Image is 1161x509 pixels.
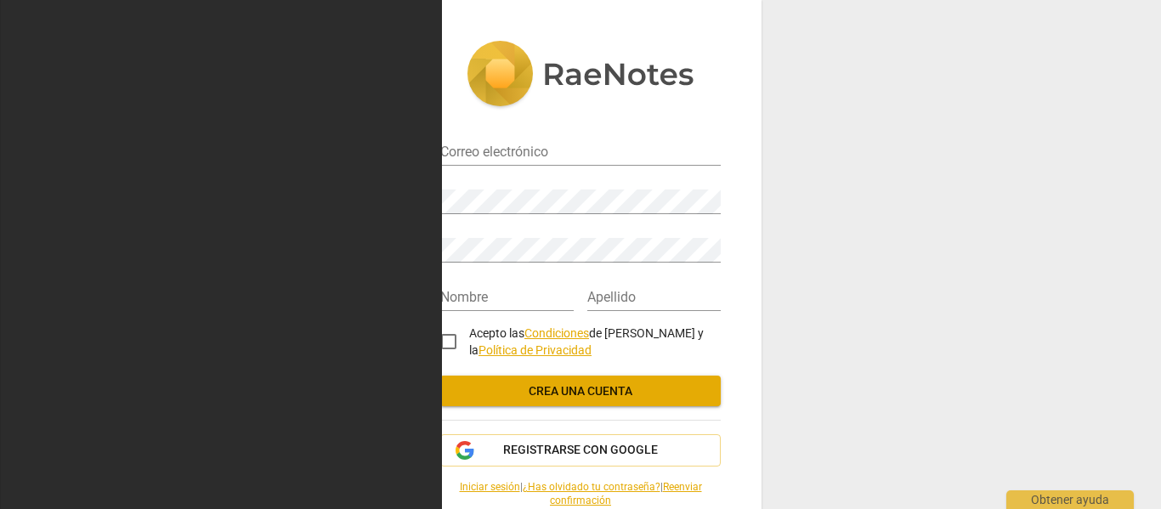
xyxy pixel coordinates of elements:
button: Crea una cuenta [440,376,721,406]
span: Crea una cuenta [454,383,707,400]
a: Reenviar confirmación [550,481,702,507]
span: Registrarse con Google [503,442,658,459]
a: ¿Has olvidado tu contraseña? [523,481,660,493]
a: Iniciar sesión [460,481,520,493]
img: 5ac2273c67554f335776073100b6d88f.svg [467,41,694,110]
a: Política de Privacidad [479,343,592,357]
div: Obtener ayuda [1006,490,1134,509]
span: | | [440,480,721,508]
button: Registrarse con Google [440,434,721,467]
a: Condiciones [524,326,589,340]
span: Acepto las de [PERSON_NAME] y la [469,326,704,358]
